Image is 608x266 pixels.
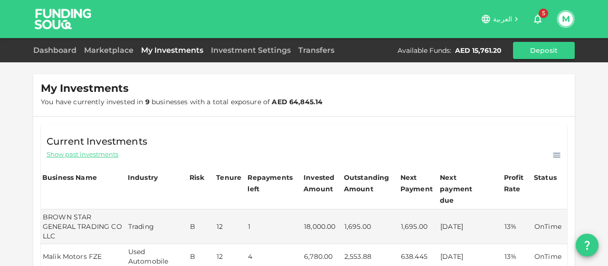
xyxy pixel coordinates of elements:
[126,209,188,244] td: Trading
[440,172,487,206] div: Next payment due
[576,234,598,256] button: question
[344,172,391,195] div: Outstanding Amount
[42,172,97,183] div: Business Name
[534,172,558,183] div: Status
[41,209,126,244] td: BROWN STAR GENERAL TRADING CO LLC
[137,46,207,55] a: My Investments
[504,172,531,195] div: Profit Rate
[47,150,118,159] span: Show past investments
[47,134,147,149] span: Current Investments
[207,46,294,55] a: Investment Settings
[294,46,338,55] a: Transfers
[513,42,575,59] button: Deposit
[188,209,215,244] td: B
[400,172,437,195] div: Next Payment
[438,209,503,244] td: [DATE]
[41,98,323,106] span: You have currently invested in businesses with a total exposure of
[247,172,295,195] div: Repayments left
[528,10,547,29] button: 5
[304,172,341,195] div: Invested Amount
[503,209,532,244] td: 13%
[190,172,209,183] div: Risk
[216,172,241,183] div: Tenure
[539,9,548,18] span: 5
[493,15,512,23] span: العربية
[272,98,323,106] strong: AED 64,845.14
[455,46,502,55] div: AED 15,761.20
[302,209,342,244] td: 18,000.00
[41,82,129,95] span: My Investments
[342,209,399,244] td: 1,695.00
[215,209,246,244] td: 12
[398,46,451,55] div: Available Funds :
[80,46,137,55] a: Marketplace
[128,172,158,183] div: Industry
[145,98,150,106] strong: 9
[532,209,567,244] td: OnTime
[399,209,438,244] td: 1,695.00
[33,46,80,55] a: Dashboard
[246,209,302,244] td: 1
[559,12,573,26] button: M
